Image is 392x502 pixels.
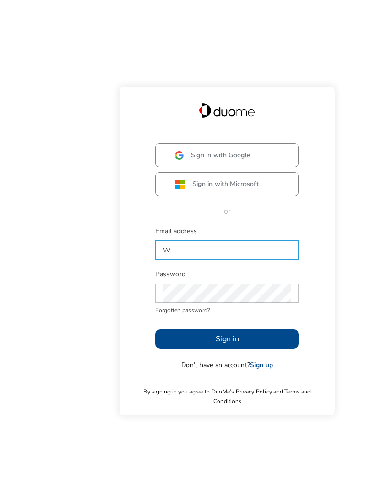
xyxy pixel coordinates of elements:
[175,151,184,160] img: google.svg
[155,172,299,196] button: Sign in with Microsoft
[181,360,273,370] span: Don’t have an account?
[192,179,259,189] span: Sign in with Microsoft
[129,387,325,406] span: By signing in you agree to DuoMe’s Privacy Policy and Terms and Conditions
[216,333,239,345] span: Sign in
[191,151,250,160] span: Sign in with Google
[219,206,236,217] span: or
[175,179,185,189] img: ms.svg
[155,270,299,279] span: Password
[199,103,255,118] img: Duome
[155,143,299,167] button: Sign in with Google
[155,227,299,236] span: Email address
[250,360,273,370] a: Sign up
[155,329,299,349] button: Sign in
[155,306,299,315] span: Forgotten password?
